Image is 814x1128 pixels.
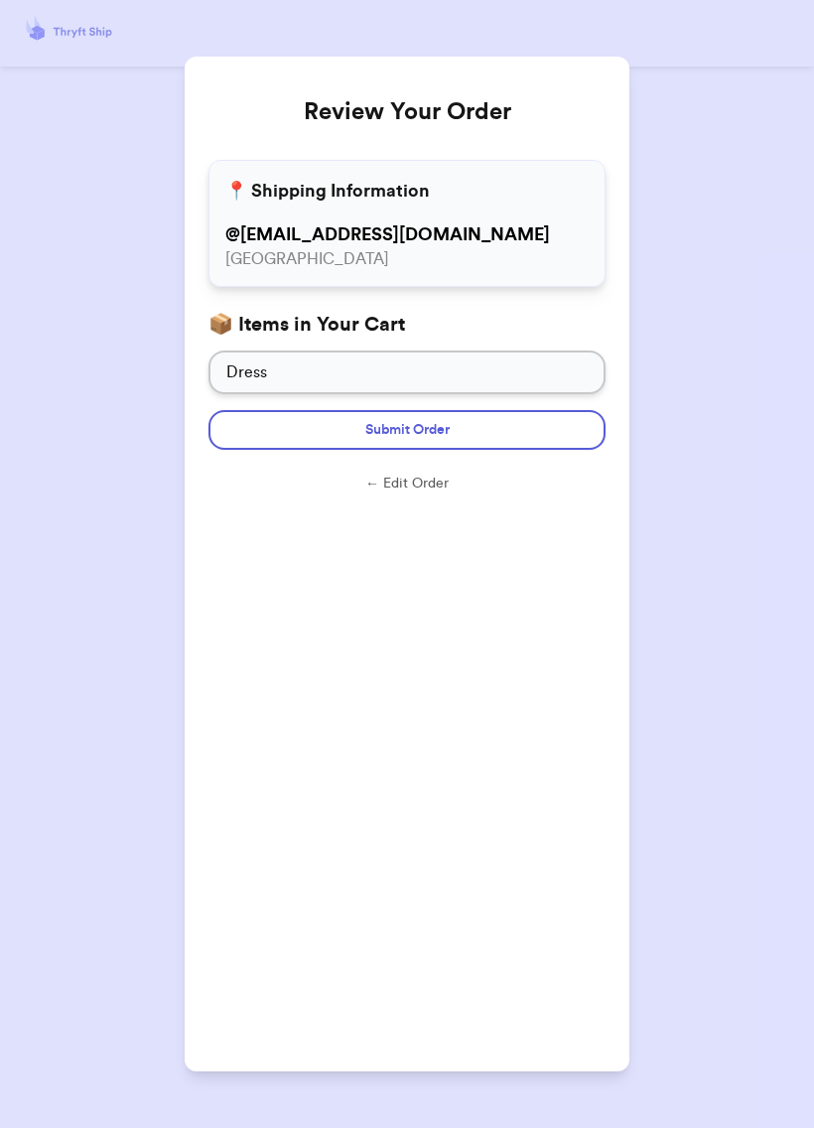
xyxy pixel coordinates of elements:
[225,220,589,248] p: @ [EMAIL_ADDRESS][DOMAIN_NAME]
[365,420,450,440] span: Submit Order
[208,410,606,450] button: Submit Order
[225,177,430,205] h3: 📍 Shipping Information
[208,311,606,339] h3: 📦 Items in Your Cart
[225,248,589,270] p: [GEOGRAPHIC_DATA]
[208,80,606,144] h2: Review Your Order
[226,360,588,384] p: Dress
[208,474,606,493] button: ← Edit Order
